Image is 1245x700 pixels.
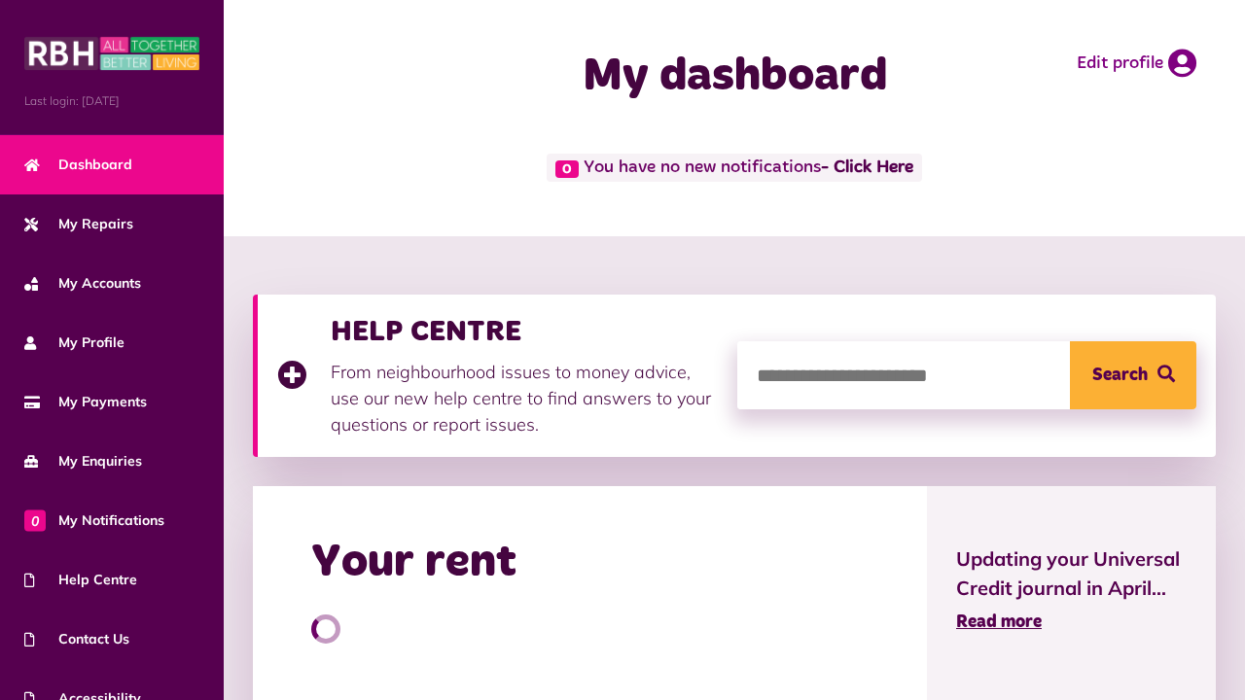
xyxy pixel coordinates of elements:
[956,544,1187,603] span: Updating your Universal Credit journal in April...
[1077,49,1196,78] a: Edit profile
[24,509,46,531] span: 0
[499,49,971,105] h1: My dashboard
[24,34,199,73] img: MyRBH
[24,629,129,649] span: Contact Us
[24,214,133,234] span: My Repairs
[24,92,199,110] span: Last login: [DATE]
[24,510,164,531] span: My Notifications
[956,544,1187,636] a: Updating your Universal Credit journal in April... Read more
[821,159,913,177] a: - Click Here
[24,392,147,412] span: My Payments
[24,332,124,353] span: My Profile
[24,570,137,590] span: Help Centre
[555,160,579,178] span: 0
[331,359,718,437] p: From neighbourhood issues to money advice, use our new help centre to find answers to your questi...
[311,535,516,591] h2: Your rent
[331,314,718,349] h3: HELP CENTRE
[956,613,1042,631] span: Read more
[547,154,921,182] span: You have no new notifications
[1092,341,1148,409] span: Search
[24,451,142,472] span: My Enquiries
[24,273,141,294] span: My Accounts
[24,155,132,175] span: Dashboard
[1070,341,1196,409] button: Search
